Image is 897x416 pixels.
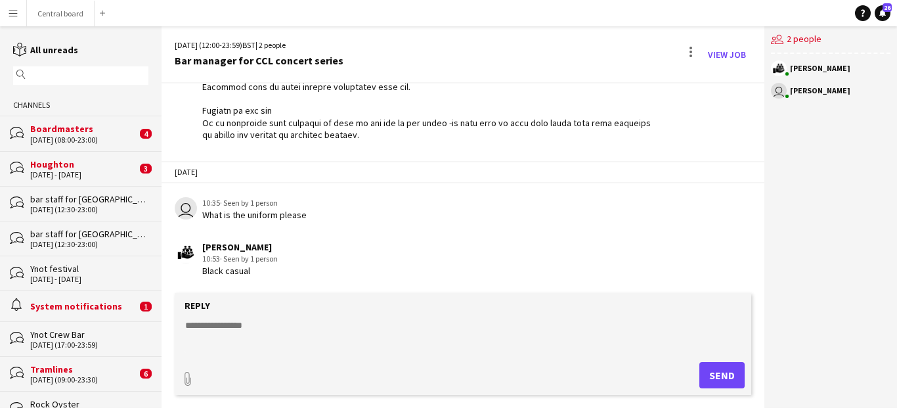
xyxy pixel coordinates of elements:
div: [DATE] [162,161,765,183]
div: Bar manager for CCL concert series [175,55,343,66]
div: 2 people [771,26,890,54]
div: [DATE] (12:00-23:59) | 2 people [175,39,343,51]
a: View Job [703,44,751,65]
div: Ynot festival [30,263,148,275]
span: 26 [883,3,892,12]
div: [PERSON_NAME] [790,87,850,95]
div: [DATE] - [DATE] [30,275,148,284]
button: Central board [27,1,95,26]
span: 6 [140,369,152,379]
div: Tramlines [30,363,137,375]
div: [DATE] (09:00-23:30) [30,375,137,384]
div: Ynot Crew Bar [30,329,148,340]
button: Send [699,362,745,388]
div: [DATE] (12:30-23:00) [30,240,148,249]
div: Black casual [202,265,278,277]
div: bar staff for [GEOGRAPHIC_DATA] Live concerts [30,228,148,240]
div: System notifications [30,300,137,312]
label: Reply [185,300,210,312]
a: All unreads [13,44,78,56]
div: [DATE] (08:00-23:00) [30,135,137,145]
span: · Seen by 1 person [220,198,278,208]
div: [DATE] (17:00-23:59) [30,340,148,350]
span: 1 [140,302,152,312]
span: 4 [140,129,152,139]
div: 10:35 [202,197,307,209]
span: BST [242,40,255,50]
div: Houghton [30,158,137,170]
span: · Seen by 1 person [220,254,278,264]
div: bar staff for [GEOGRAPHIC_DATA] Live concerts [30,193,148,205]
div: Boardmasters [30,123,137,135]
div: [PERSON_NAME] [790,64,850,72]
div: Rock Oyster [30,398,148,410]
div: What is the uniform please [202,209,307,221]
div: 10:53 [202,253,278,265]
div: [PERSON_NAME] [202,241,278,253]
div: [DATE] - [DATE] [30,170,137,179]
span: 3 [140,164,152,173]
a: 26 [875,5,890,21]
div: [DATE] (12:30-23:00) [30,205,148,214]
